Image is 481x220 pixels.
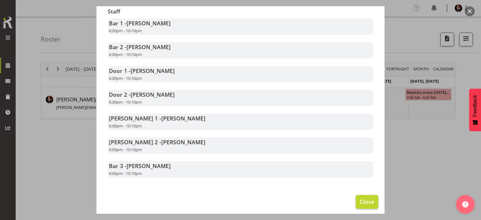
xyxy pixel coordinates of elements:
[131,67,175,74] span: [PERSON_NAME]
[109,162,171,170] strong: Bar 3 -
[469,89,481,131] button: Feedback - Show survey
[109,138,205,146] strong: [PERSON_NAME] 2 -
[109,123,142,129] span: 6:00pm - 10:10pm
[161,138,205,146] span: [PERSON_NAME]
[109,67,175,74] strong: Door 1 -
[109,52,142,57] span: 6:00pm - 10:10pm
[131,91,175,98] span: [PERSON_NAME]
[127,162,171,170] span: [PERSON_NAME]
[356,195,378,209] button: Close
[127,43,171,51] span: [PERSON_NAME]
[109,91,175,98] strong: Door 2 -
[109,147,142,152] span: 6:00pm - 10:10pm
[108,8,373,15] h3: Staff
[109,75,142,81] span: 6:00pm - 10:10pm
[127,19,171,27] span: [PERSON_NAME]
[109,19,171,27] strong: Bar 1 -
[109,28,142,33] span: 6:00pm - 10:10pm
[161,115,205,122] span: [PERSON_NAME]
[109,115,205,122] strong: [PERSON_NAME] 1 -
[462,201,468,207] img: help-xxl-2.png
[109,99,142,105] span: 6:00pm - 10:10pm
[109,43,171,51] strong: Bar 2 -
[472,95,478,117] span: Feedback
[360,197,374,206] span: Close
[109,171,142,176] span: 6:00pm - 10:10pm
